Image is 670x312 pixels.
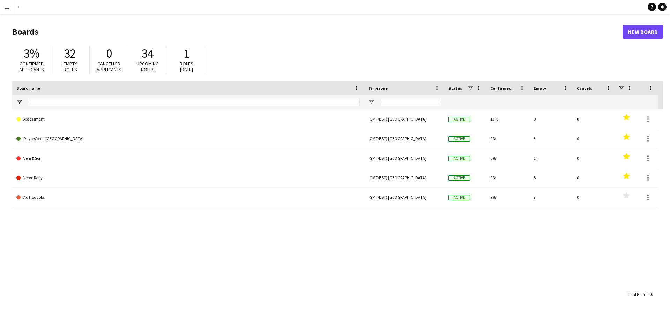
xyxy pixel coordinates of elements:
[573,109,616,129] div: 0
[97,60,121,73] span: Cancelled applicants
[486,168,529,187] div: 0%
[180,60,193,73] span: Roles [DATE]
[12,27,623,37] h1: Boards
[573,188,616,207] div: 0
[64,46,76,61] span: 32
[529,109,573,129] div: 0
[529,129,573,148] div: 3
[16,168,360,188] a: Verve Rally
[573,148,616,168] div: 0
[448,175,470,181] span: Active
[529,188,573,207] div: 7
[364,168,444,187] div: (GMT/BST) [GEOGRAPHIC_DATA]
[448,195,470,200] span: Active
[486,148,529,168] div: 0%
[364,129,444,148] div: (GMT/BST) [GEOGRAPHIC_DATA]
[64,60,77,73] span: Empty roles
[486,188,529,207] div: 9%
[448,156,470,161] span: Active
[529,168,573,187] div: 8
[650,292,653,297] span: 5
[16,109,360,129] a: Assessment
[184,46,189,61] span: 1
[364,188,444,207] div: (GMT/BST) [GEOGRAPHIC_DATA]
[16,129,360,148] a: Daylesford - [GEOGRAPHIC_DATA]
[364,109,444,129] div: (GMT/BST) [GEOGRAPHIC_DATA]
[16,188,360,207] a: Ad Hoc Jobs
[573,168,616,187] div: 0
[19,60,44,73] span: Confirmed applicants
[448,86,462,91] span: Status
[448,117,470,122] span: Active
[573,129,616,148] div: 0
[490,86,512,91] span: Confirmed
[529,148,573,168] div: 14
[142,46,154,61] span: 34
[368,86,388,91] span: Timezone
[534,86,546,91] span: Empty
[486,109,529,129] div: 13%
[623,25,663,39] a: New Board
[136,60,159,73] span: Upcoming roles
[16,99,23,105] button: Open Filter Menu
[29,98,360,106] input: Board name Filter Input
[448,136,470,142] span: Active
[577,86,592,91] span: Cancels
[486,129,529,148] div: 0%
[364,148,444,168] div: (GMT/BST) [GEOGRAPHIC_DATA]
[381,98,440,106] input: Timezone Filter Input
[627,292,649,297] span: Total Boards
[16,148,360,168] a: Veni & Son
[16,86,40,91] span: Board name
[24,46,39,61] span: 3%
[368,99,374,105] button: Open Filter Menu
[627,288,653,301] div: :
[106,46,112,61] span: 0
